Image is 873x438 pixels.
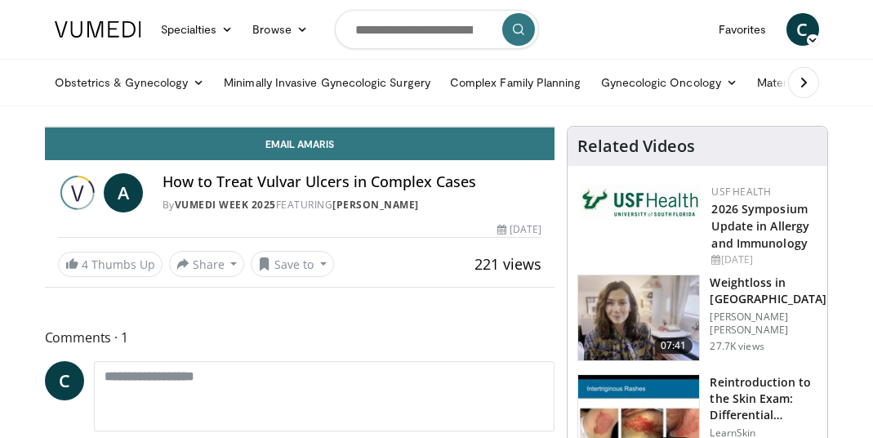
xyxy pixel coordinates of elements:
a: Favorites [709,13,777,46]
a: Complex Family Planning [440,66,591,99]
img: 6ba8804a-8538-4002-95e7-a8f8012d4a11.png.150x105_q85_autocrop_double_scale_upscale_version-0.2.jpg [581,185,703,221]
img: VuMedi Logo [55,21,141,38]
a: Specialties [151,13,243,46]
a: Vumedi Week 2025 [175,198,276,212]
h4: Related Videos [577,136,695,156]
a: 4 Thumbs Up [58,252,163,277]
button: Save to [251,251,334,277]
span: 4 [82,257,88,272]
button: Share [169,251,245,277]
a: Email Amaris [45,127,555,160]
a: USF Health [711,185,771,199]
h4: How to Treat Vulvar Ulcers in Complex Cases [163,173,542,191]
h3: Weightloss in [GEOGRAPHIC_DATA] [710,275,826,307]
span: 07:41 [654,337,693,354]
span: Comments 1 [45,327,555,348]
a: Minimally Invasive Gynecologic Surgery [214,66,440,99]
span: 221 views [474,254,541,274]
p: 27.7K views [710,340,764,353]
div: [DATE] [497,222,541,237]
a: Obstetrics & Gynecology [45,66,215,99]
a: 07:41 Weightloss in [GEOGRAPHIC_DATA] [PERSON_NAME] [PERSON_NAME] 27.7K views [577,275,817,361]
p: [PERSON_NAME] [PERSON_NAME] [710,311,826,337]
a: C [786,13,819,46]
a: 2026 Symposium Update in Allergy and Immunology [711,201,809,251]
a: A [104,173,143,212]
a: Browse [243,13,318,46]
input: Search topics, interventions [335,10,539,49]
div: [DATE] [711,253,814,267]
img: Vumedi Week 2025 [58,173,97,212]
h3: Reintroduction to the Skin Exam: Differential Diagnosis Based on the… [710,374,817,423]
a: [PERSON_NAME] [332,198,419,212]
a: C [45,361,84,400]
a: Gynecologic Oncology [591,66,747,99]
div: By FEATURING [163,198,542,212]
img: 9983fed1-7565-45be-8934-aef1103ce6e2.150x105_q85_crop-smart_upscale.jpg [578,275,699,360]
